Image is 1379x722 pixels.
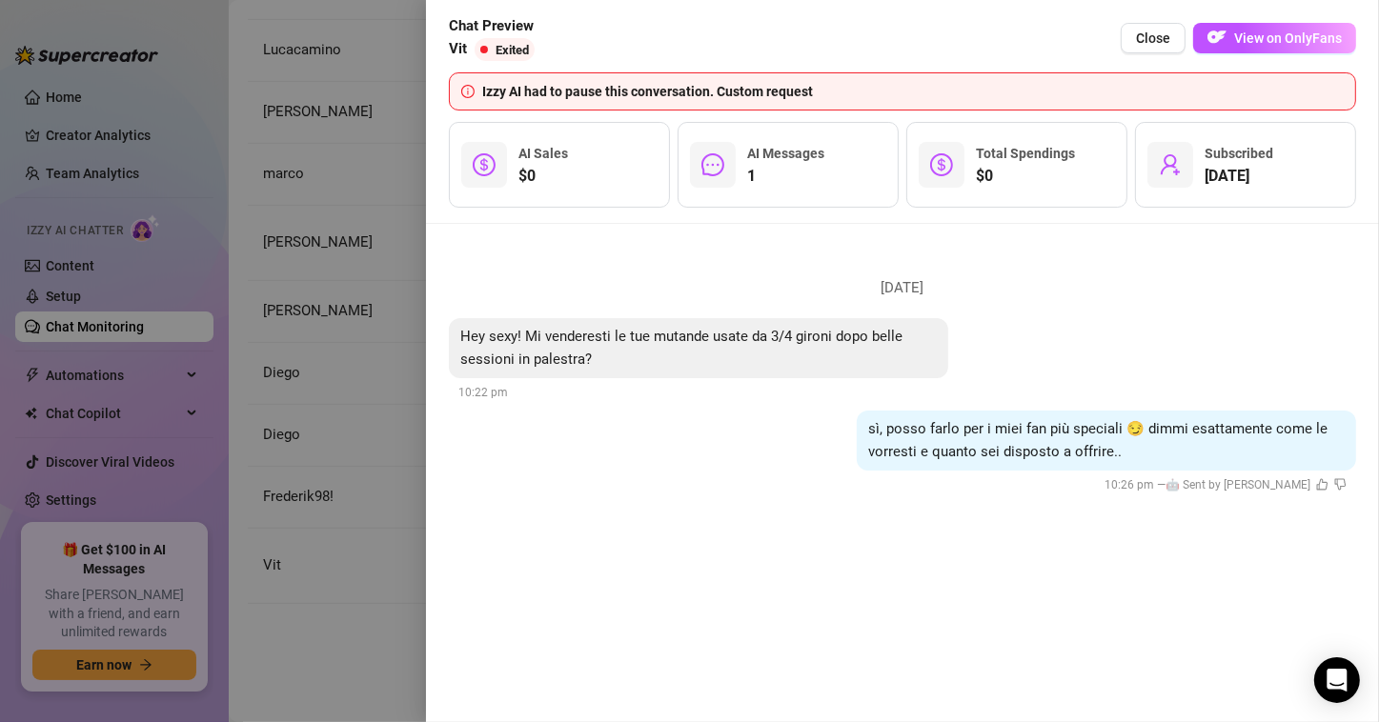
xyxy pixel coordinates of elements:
[1193,23,1356,54] a: OFView on OnlyFans
[518,146,568,161] span: AI Sales
[518,165,568,188] span: $0
[747,165,824,188] span: 1
[1316,478,1328,491] span: like
[496,43,529,57] span: Exited
[1159,153,1182,176] span: user-add
[976,165,1075,188] span: $0
[1205,165,1273,188] span: [DATE]
[461,85,475,98] span: info-circle
[1136,30,1170,46] span: Close
[449,38,467,61] span: Vit
[1234,30,1342,46] span: View on OnlyFans
[930,153,953,176] span: dollar
[473,153,496,176] span: dollar
[1193,23,1356,53] button: OFView on OnlyFans
[1205,146,1273,161] span: Subscribed
[1105,478,1347,491] span: 10:26 pm —
[1121,23,1186,53] button: Close
[747,146,824,161] span: AI Messages
[976,146,1075,161] span: Total Spendings
[482,81,1344,102] div: Izzy AI had to pause this conversation. Custom request
[701,153,724,176] span: message
[458,386,508,399] span: 10:22 pm
[1166,478,1310,491] span: 🤖 Sent by [PERSON_NAME]
[449,15,542,38] span: Chat Preview
[1207,28,1227,47] img: OF
[868,420,1328,460] span: sì, posso farlo per i miei fan più speciali 😏 dimmi esattamente come le vorresti e quanto sei dis...
[1314,657,1360,703] div: Open Intercom Messenger
[1334,478,1347,491] span: dislike
[460,328,902,368] span: Hey sexy! Mi venderesti le tue mutande usate da 3/4 gironi dopo belle sessioni in palestra?
[867,277,939,300] span: [DATE]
